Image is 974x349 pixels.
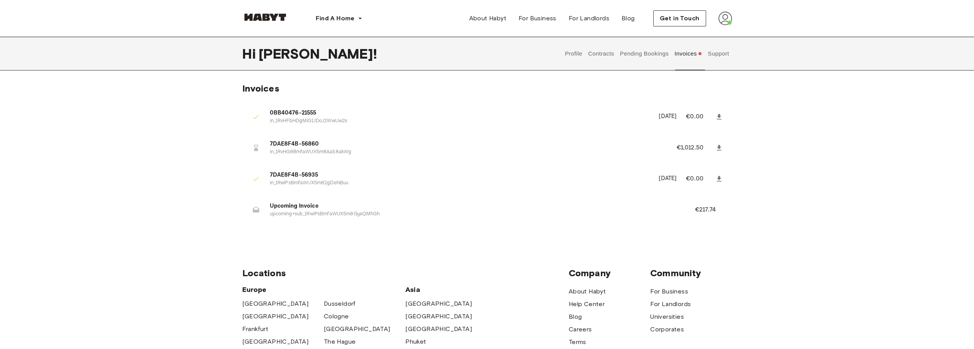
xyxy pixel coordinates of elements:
a: For Business [512,11,563,26]
img: Habyt [242,13,288,21]
div: user profile tabs [562,37,732,70]
a: Careers [569,325,592,334]
button: Profile [564,37,584,70]
span: Upcoming Invoice [270,202,677,211]
a: Help Center [569,300,605,309]
a: Universities [650,312,684,321]
a: [GEOGRAPHIC_DATA] [405,299,472,308]
p: €217.74 [695,205,726,215]
span: Invoices [242,83,279,94]
span: About Habyt [469,14,506,23]
button: Pending Bookings [619,37,670,70]
img: avatar [718,11,732,25]
span: 7DAE8F4B-56860 [270,140,658,149]
a: [GEOGRAPHIC_DATA] [242,299,309,308]
p: in_1RwIPsBmfaWUX5m82gDeNBuu [270,180,650,187]
a: Corporates [650,325,684,334]
a: [GEOGRAPHIC_DATA] [242,312,309,321]
span: 0BB40476-21555 [270,109,650,118]
a: Terms [569,338,586,347]
p: in_1RvHG8BmfaWUX5m8AaS8akWg [270,149,658,156]
button: Find A Home [310,11,369,26]
span: Company [569,267,650,279]
a: [GEOGRAPHIC_DATA] [324,324,390,334]
a: Cologne [324,312,349,321]
a: Blog [615,11,641,26]
button: Invoices [674,37,703,70]
span: Hi [242,46,259,62]
span: Find A Home [316,14,355,23]
a: Phuket [405,337,426,346]
span: Community [650,267,732,279]
span: Europe [242,285,406,294]
button: Contracts [587,37,615,70]
a: Dusseldorf [324,299,356,308]
p: €1,012.50 [677,143,714,152]
p: [DATE] [659,112,677,121]
a: For Landlords [563,11,615,26]
span: Asia [405,285,487,294]
span: 7DAE8F4B-56935 [270,171,650,180]
a: About Habyt [463,11,512,26]
span: Get in Touch [660,14,700,23]
a: For Business [650,287,688,296]
a: [GEOGRAPHIC_DATA] [405,324,472,334]
a: [GEOGRAPHIC_DATA] [405,312,472,321]
span: Locations [242,267,569,279]
p: in_1RvHFbHDgMiG1JDoJ2WwUw2s [270,118,650,125]
span: [PERSON_NAME] ! [259,46,377,62]
a: The Hague [324,337,356,346]
a: About Habyt [569,287,606,296]
button: Get in Touch [653,10,706,26]
span: Blog [622,14,635,23]
p: [DATE] [659,174,677,183]
span: For Business [519,14,556,23]
p: upcoming+sub_1RwIPsBmfaWUX5m8GyeQMhGh [270,211,677,218]
button: Support [707,37,730,70]
a: Blog [569,312,582,321]
a: [GEOGRAPHIC_DATA] [242,337,309,346]
a: Frankfurt [242,324,269,334]
a: For Landlords [650,300,691,309]
p: €0.00 [686,174,713,184]
p: €0.00 [686,112,713,121]
span: For Landlords [569,14,609,23]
